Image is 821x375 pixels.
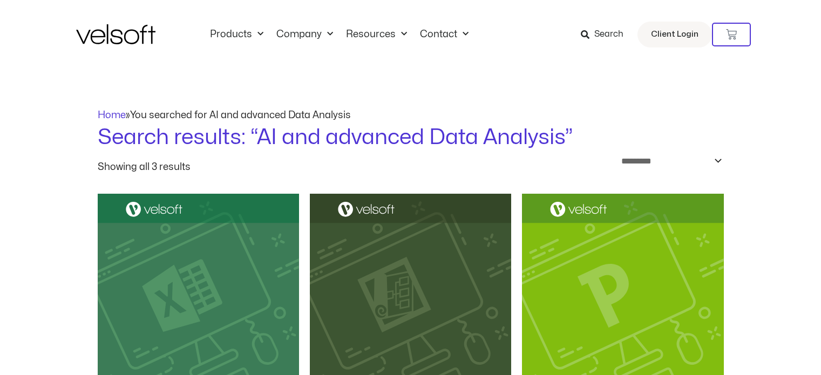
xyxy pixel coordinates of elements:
[98,122,724,153] h1: Search results: “AI and advanced Data Analysis”
[340,29,413,40] a: ResourcesMenu Toggle
[581,25,631,44] a: Search
[98,111,126,120] a: Home
[203,29,270,40] a: ProductsMenu Toggle
[413,29,475,40] a: ContactMenu Toggle
[130,111,351,120] span: You searched for AI and advanced Data Analysis
[594,28,623,42] span: Search
[98,162,191,172] p: Showing all 3 results
[651,28,698,42] span: Client Login
[614,153,724,169] select: Shop order
[637,22,712,47] a: Client Login
[76,24,155,44] img: Velsoft Training Materials
[203,29,475,40] nav: Menu
[98,111,351,120] span: »
[270,29,340,40] a: CompanyMenu Toggle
